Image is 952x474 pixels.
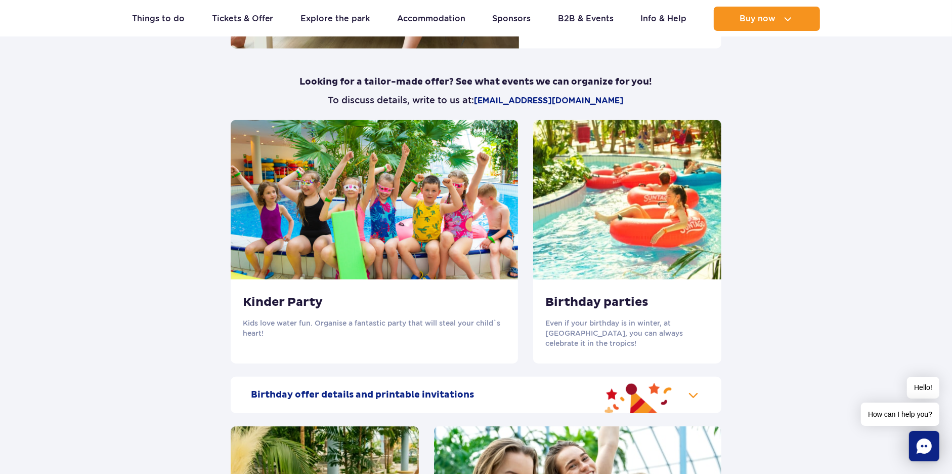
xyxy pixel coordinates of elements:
[397,7,465,31] a: Accommodation
[243,295,506,310] h3: Kinder Party
[714,7,820,31] button: Buy now
[861,403,939,426] span: How can I help you?
[231,76,721,88] p: Looking for a tailor-made offer? See what events we can organize for you!
[907,377,939,399] span: Hello!
[740,14,775,23] span: Buy now
[492,7,531,31] a: Sponsors
[640,7,686,31] a: Info & Help
[558,7,614,31] a: B2B & Events
[212,7,274,31] a: Tickets & Offer
[474,95,624,107] a: [EMAIL_ADDRESS][DOMAIN_NAME]
[132,7,185,31] a: Things to do
[231,120,518,280] img: Kinder Party
[909,431,939,461] div: Chat
[533,120,721,280] img: Birthday parties
[545,295,709,310] h3: Birthday parties
[243,318,506,338] p: Kids love water fun. Organise a fantastic party that will steal your child`s heart!
[251,389,474,401] h2: Birthday offer details and printable invitations
[545,318,709,348] p: Even if your birthday is in winter, at [GEOGRAPHIC_DATA], you can always celebrate it in the trop...
[231,94,721,107] p: To discuss details, write to us at:
[300,7,370,31] a: Explore the park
